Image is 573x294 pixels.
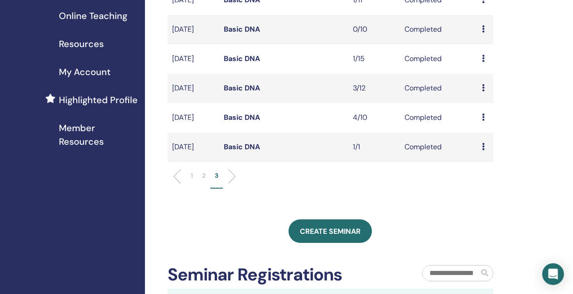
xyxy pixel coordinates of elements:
[224,142,260,152] a: Basic DNA
[348,103,400,133] td: 4/10
[400,103,477,133] td: Completed
[300,227,361,236] span: Create seminar
[59,9,127,23] span: Online Teaching
[348,133,400,162] td: 1/1
[168,15,219,44] td: [DATE]
[400,15,477,44] td: Completed
[59,93,138,107] span: Highlighted Profile
[348,74,400,103] td: 3/12
[59,65,111,79] span: My Account
[168,265,342,285] h2: Seminar Registrations
[224,83,260,93] a: Basic DNA
[400,44,477,74] td: Completed
[400,133,477,162] td: Completed
[168,74,219,103] td: [DATE]
[168,103,219,133] td: [DATE]
[59,121,138,148] span: Member Resources
[224,54,260,63] a: Basic DNA
[59,37,104,51] span: Resources
[224,24,260,34] a: Basic DNA
[215,171,218,180] p: 3
[289,219,372,243] a: Create seminar
[224,113,260,122] a: Basic DNA
[400,74,477,103] td: Completed
[542,263,564,285] div: Open Intercom Messenger
[202,171,206,180] p: 2
[348,44,400,74] td: 1/15
[168,44,219,74] td: [DATE]
[348,15,400,44] td: 0/10
[168,133,219,162] td: [DATE]
[191,171,193,180] p: 1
